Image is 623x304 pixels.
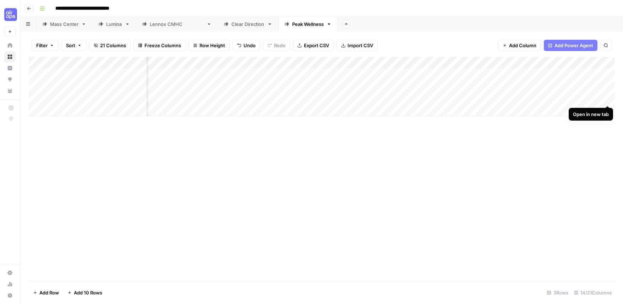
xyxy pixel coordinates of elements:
button: Add Column [498,40,541,51]
span: Sort [66,42,75,49]
span: Freeze Columns [144,42,181,49]
a: Opportunities [4,74,16,85]
a: Mass Center [36,17,92,31]
button: Help + Support [4,290,16,301]
span: Add Row [39,289,59,296]
button: Redo [263,40,290,51]
a: Clear Direction [218,17,278,31]
span: Add Column [509,42,536,49]
a: Insights [4,62,16,74]
button: Row Height [188,40,230,51]
button: Add Row [29,287,63,298]
button: Workspace: Cohort 4 [4,6,16,23]
div: [PERSON_NAME] CMHC [150,21,204,28]
span: Export CSV [304,42,329,49]
a: Home [4,40,16,51]
span: Import CSV [348,42,373,49]
span: Filter [36,42,48,49]
span: Add 10 Rows [74,289,102,296]
div: Mass Center [50,21,78,28]
button: Sort [61,40,86,51]
div: Lumina [106,21,122,28]
button: Export CSV [293,40,334,51]
button: Filter [32,40,59,51]
button: Add 10 Rows [63,287,106,298]
img: Cohort 4 Logo [4,8,17,21]
a: Usage [4,278,16,290]
button: 21 Columns [89,40,131,51]
button: Import CSV [337,40,378,51]
div: Peak Wellness [292,21,324,28]
span: 21 Columns [100,42,126,49]
button: Add Power Agent [544,40,597,51]
div: 3 Rows [544,287,571,298]
span: Row Height [200,42,225,49]
a: Peak Wellness [278,17,338,31]
button: Undo [233,40,260,51]
div: Open in new tab [573,111,609,118]
a: [PERSON_NAME] CMHC [136,17,218,31]
a: Settings [4,267,16,278]
button: Freeze Columns [133,40,186,51]
a: Browse [4,51,16,62]
span: Undo [244,42,256,49]
a: Lumina [92,17,136,31]
span: Redo [274,42,285,49]
span: Add Power Agent [554,42,593,49]
a: Your Data [4,85,16,96]
div: Clear Direction [231,21,264,28]
div: 14/21 Columns [571,287,614,298]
